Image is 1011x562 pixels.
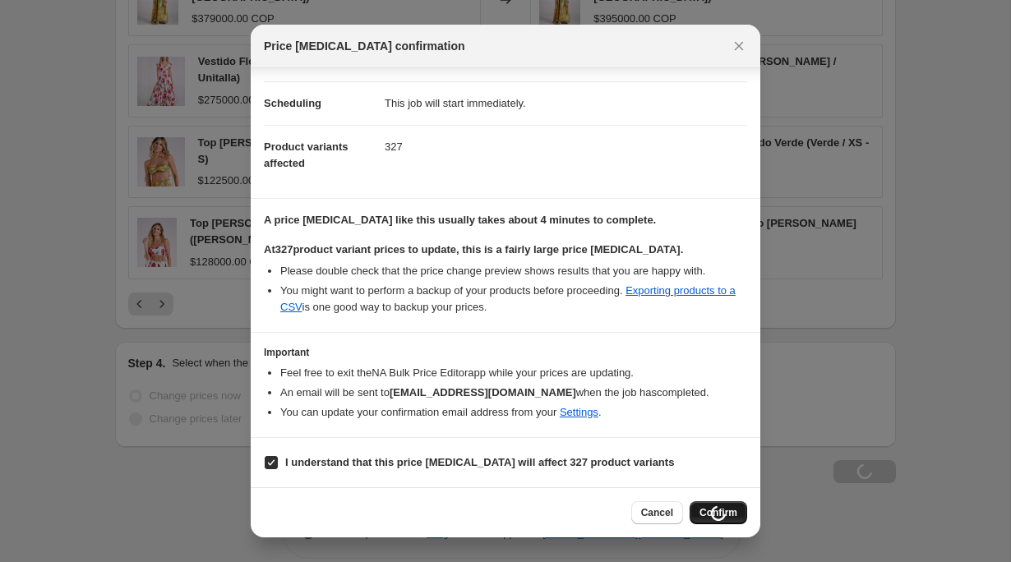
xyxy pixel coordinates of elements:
[264,38,465,54] span: Price [MEDICAL_DATA] confirmation
[264,140,349,169] span: Product variants affected
[264,214,656,226] b: A price [MEDICAL_DATA] like this usually takes about 4 minutes to complete.
[280,385,747,401] li: An email will be sent to when the job has completed .
[641,506,673,519] span: Cancel
[280,365,747,381] li: Feel free to exit the NA Bulk Price Editor app while your prices are updating.
[264,243,683,256] b: At 327 product variant prices to update, this is a fairly large price [MEDICAL_DATA].
[280,284,736,313] a: Exporting products to a CSV
[280,404,747,421] li: You can update your confirmation email address from your .
[727,35,750,58] button: Close
[385,125,747,168] dd: 327
[264,346,747,359] h3: Important
[280,283,747,316] li: You might want to perform a backup of your products before proceeding. is one good way to backup ...
[560,406,598,418] a: Settings
[285,456,674,468] b: I understand that this price [MEDICAL_DATA] will affect 327 product variants
[264,97,321,109] span: Scheduling
[280,263,747,279] li: Please double check that the price change preview shows results that you are happy with.
[385,81,747,125] dd: This job will start immediately.
[631,501,683,524] button: Cancel
[390,386,576,398] b: [EMAIL_ADDRESS][DOMAIN_NAME]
